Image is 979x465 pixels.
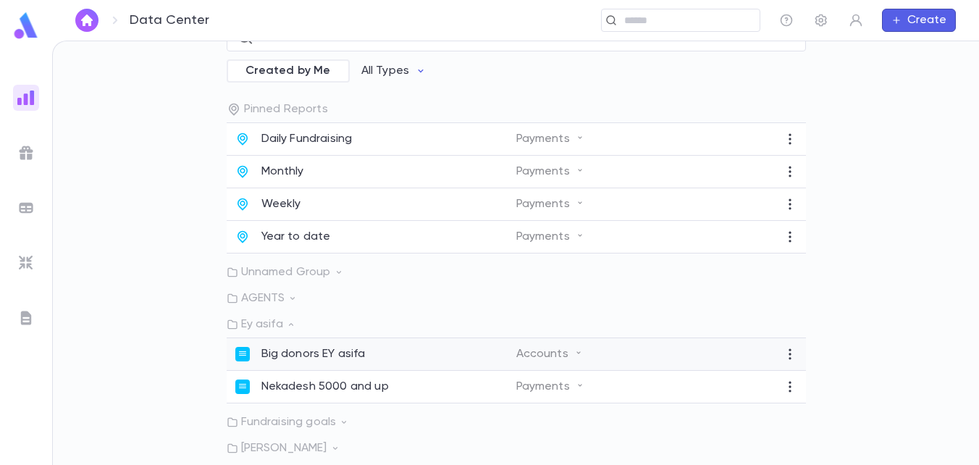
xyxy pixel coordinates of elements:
p: Data Center [130,12,209,28]
p: Daily Fundraising [261,132,353,146]
p: Pinned Reports [227,102,806,117]
button: Create [882,9,956,32]
img: logo [12,12,41,40]
span: Created by Me [237,64,340,78]
div: Created by Me [227,59,350,83]
p: [PERSON_NAME] [227,441,806,456]
p: Payments [516,132,584,146]
p: AGENTS [227,291,806,306]
p: Ey asifa [227,317,806,332]
img: letters_grey.7941b92b52307dd3b8a917253454ce1c.svg [17,309,35,327]
p: Payments [516,230,584,244]
img: reports_gradient.dbe2566a39951672bc459a78b45e2f92.svg [17,89,35,106]
p: Payments [516,197,584,211]
p: Unnamed Group [227,265,806,280]
img: batches_grey.339ca447c9d9533ef1741baa751efc33.svg [17,199,35,217]
p: Big donors EY asifa [261,347,366,361]
p: Payments [516,164,584,179]
p: Accounts [516,347,583,361]
p: Nekadesh 5000 and up [261,380,389,394]
img: campaigns_grey.99e729a5f7ee94e3726e6486bddda8f1.svg [17,144,35,162]
p: Fundraising goals [227,415,806,430]
p: Payments [516,380,584,394]
img: imports_grey.530a8a0e642e233f2baf0ef88e8c9fcb.svg [17,254,35,272]
p: Monthly [261,164,304,179]
p: Year to date [261,230,331,244]
p: Weekly [261,197,301,211]
p: All Types [361,64,409,78]
button: All Types [350,57,438,85]
img: home_white.a664292cf8c1dea59945f0da9f25487c.svg [78,14,96,26]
